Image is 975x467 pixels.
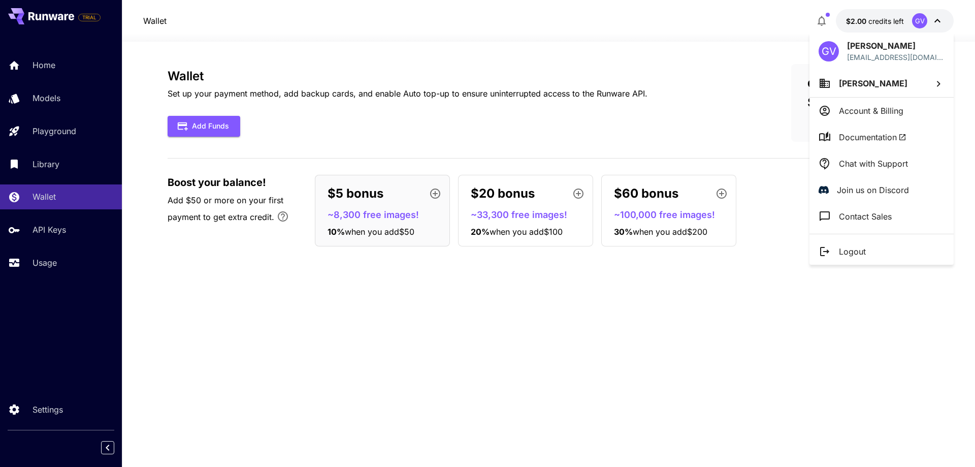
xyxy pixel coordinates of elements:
[839,245,866,258] p: Logout
[839,78,907,88] span: [PERSON_NAME]
[847,52,945,63] p: [EMAIL_ADDRESS][DOMAIN_NAME]
[847,40,945,52] p: [PERSON_NAME]
[847,52,945,63] div: contato@lifeinveste.com.br
[837,184,909,196] p: Join us on Discord
[839,131,906,143] span: Documentation
[839,210,892,223] p: Contact Sales
[819,41,839,61] div: GV
[839,158,908,170] p: Chat with Support
[809,70,954,97] button: [PERSON_NAME]
[839,105,903,117] p: Account & Billing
